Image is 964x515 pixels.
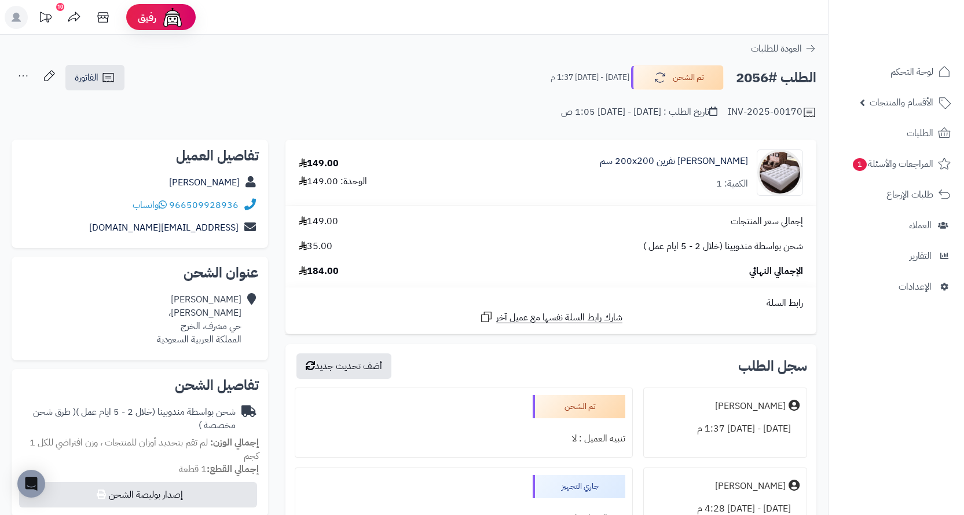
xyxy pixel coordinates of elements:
span: العملاء [909,217,932,233]
button: تم الشحن [631,65,724,90]
span: الطلبات [907,125,933,141]
span: 149.00 [299,215,338,228]
div: جاري التجهيز [533,475,625,498]
a: واتساب [133,198,167,212]
span: الفاتورة [75,71,98,85]
span: 184.00 [299,265,339,278]
div: الكمية: 1 [716,177,748,191]
span: الأقسام والمنتجات [870,94,933,111]
img: 1736605169-220107020017-90x90.png [757,149,802,196]
span: العودة للطلبات [751,42,802,56]
h3: سجل الطلب [738,359,807,373]
span: شحن بواسطة مندوبينا (خلال 2 - 5 ايام عمل ) [643,240,803,253]
div: شحن بواسطة مندوبينا (خلال 2 - 5 ايام عمل ) [21,406,236,432]
a: [PERSON_NAME] نفرين 200x200 سم [600,155,748,168]
span: ( طرق شحن مخصصة ) [33,405,236,432]
span: التقارير [910,248,932,264]
span: لوحة التحكم [890,64,933,80]
div: [PERSON_NAME] [715,400,786,413]
a: تحديثات المنصة [31,6,60,32]
span: لم تقم بتحديد أوزان للمنتجات ، وزن افتراضي للكل 1 كجم [30,436,259,463]
button: أضف تحديث جديد [296,353,391,379]
div: تنبيه العميل : لا [302,428,625,450]
img: ai-face.png [161,6,184,29]
div: تم الشحن [533,395,625,418]
div: الوحدة: 149.00 [299,175,367,188]
div: رابط السلة [290,297,812,310]
a: [PERSON_NAME] [169,176,240,189]
span: إجمالي سعر المنتجات [731,215,803,228]
h2: تفاصيل الشحن [21,378,259,392]
h2: عنوان الشحن [21,266,259,280]
img: logo-2.png [885,31,953,55]
a: لوحة التحكم [835,58,957,86]
span: 1 [853,158,867,171]
div: تاريخ الطلب : [DATE] - [DATE] 1:05 ص [561,105,717,119]
div: [DATE] - [DATE] 1:37 م [651,418,800,440]
strong: إجمالي الوزن: [210,436,259,450]
span: طلبات الإرجاع [886,187,933,203]
a: العملاء [835,211,957,239]
button: إصدار بوليصة الشحن [19,482,257,507]
a: شارك رابط السلة نفسها مع عميل آخر [479,310,622,324]
h2: الطلب #2056 [736,66,816,90]
a: 966509928936 [169,198,239,212]
div: INV-2025-00170 [728,105,816,119]
div: [PERSON_NAME] [715,480,786,493]
span: شارك رابط السلة نفسها مع عميل آخر [496,311,622,324]
span: رفيق [138,10,156,24]
span: المراجعات والأسئلة [852,156,933,172]
small: [DATE] - [DATE] 1:37 م [551,72,629,83]
a: طلبات الإرجاع [835,181,957,209]
div: 149.00 [299,157,339,170]
span: الإجمالي النهائي [749,265,803,278]
div: Open Intercom Messenger [17,470,45,498]
a: العودة للطلبات [751,42,816,56]
a: التقارير [835,242,957,270]
a: الفاتورة [65,65,124,90]
small: 1 قطعة [179,462,259,476]
span: الإعدادات [899,279,932,295]
div: [PERSON_NAME] [PERSON_NAME]، حي مشرف، الخرج المملكة العربية السعودية [157,293,241,346]
a: الإعدادات [835,273,957,301]
div: 10 [56,3,64,11]
strong: إجمالي القطع: [207,462,259,476]
a: [EMAIL_ADDRESS][DOMAIN_NAME] [89,221,239,235]
span: 35.00 [299,240,332,253]
a: الطلبات [835,119,957,147]
h2: تفاصيل العميل [21,149,259,163]
a: المراجعات والأسئلة1 [835,150,957,178]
